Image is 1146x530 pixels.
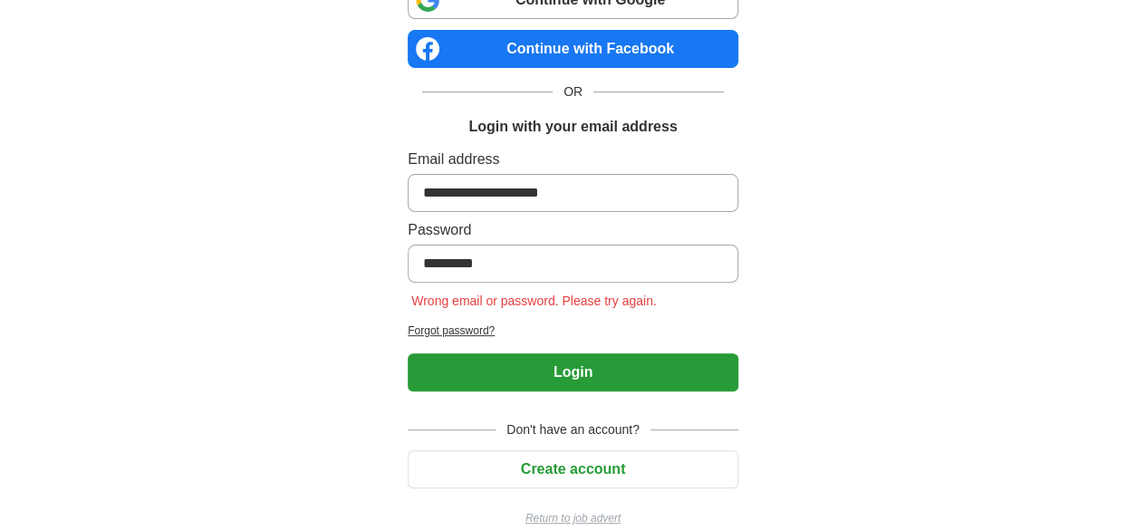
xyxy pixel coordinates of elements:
a: Continue with Facebook [408,30,738,68]
a: Return to job advert [408,510,738,526]
span: Don't have an account? [496,420,650,439]
label: Email address [408,149,738,170]
span: Wrong email or password. Please try again. [408,294,660,308]
button: Login [408,353,738,391]
button: Create account [408,450,738,488]
span: OR [553,82,593,101]
label: Password [408,219,738,241]
h1: Login with your email address [468,116,677,138]
a: Create account [408,461,738,477]
a: Forgot password? [408,323,738,339]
